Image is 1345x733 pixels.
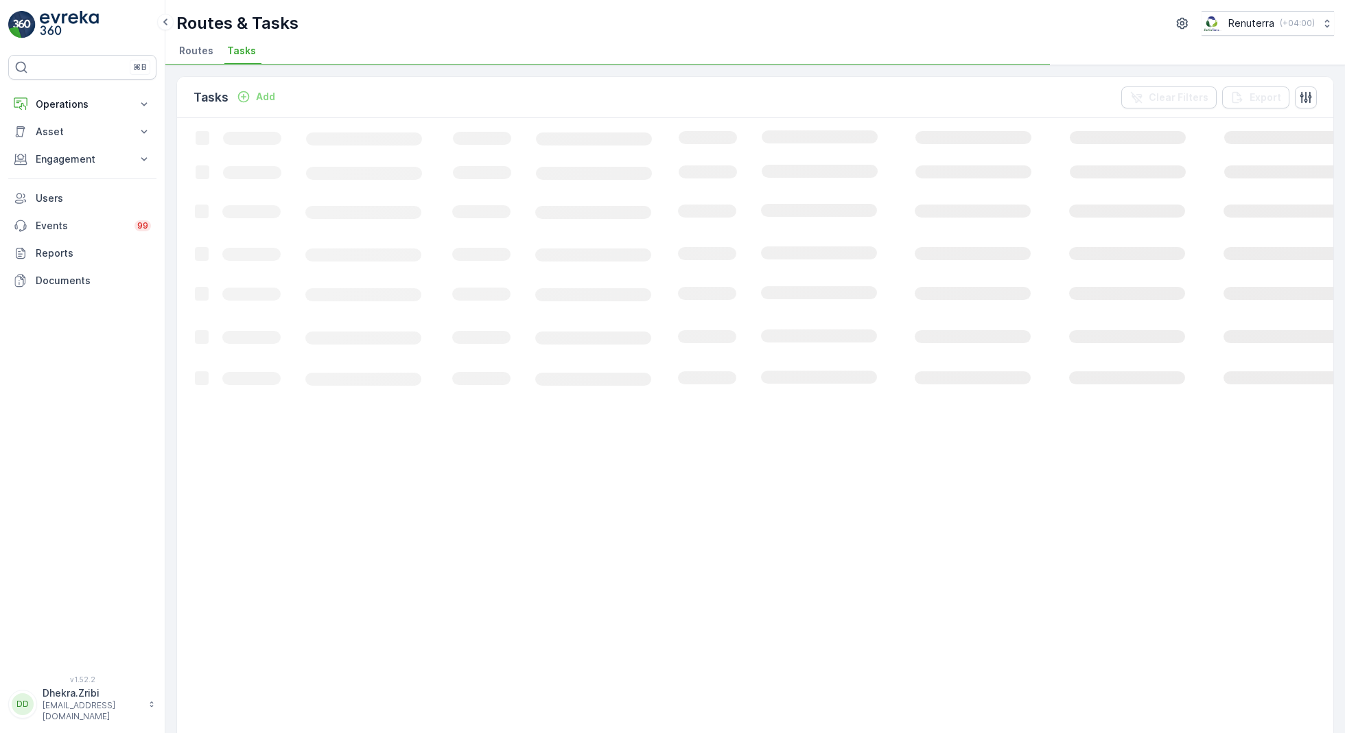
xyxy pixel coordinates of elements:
p: Add [256,90,275,104]
img: Screenshot_2024-07-26_at_13.33.01.png [1202,16,1223,31]
button: Add [231,89,281,105]
button: Asset [8,118,156,146]
p: Renuterra [1228,16,1274,30]
button: Export [1222,86,1289,108]
p: Operations [36,97,129,111]
button: Clear Filters [1121,86,1217,108]
div: DD [12,693,34,715]
img: logo [8,11,36,38]
p: 99 [137,220,148,231]
a: Events99 [8,212,156,240]
img: logo_light-DOdMpM7g.png [40,11,99,38]
a: Reports [8,240,156,267]
button: Operations [8,91,156,118]
p: ( +04:00 ) [1280,18,1315,29]
span: v 1.52.2 [8,675,156,684]
p: Clear Filters [1149,91,1208,104]
p: ⌘B [133,62,147,73]
p: Routes & Tasks [176,12,299,34]
p: Events [36,219,126,233]
button: DDDhekra.Zribi[EMAIL_ADDRESS][DOMAIN_NAME] [8,686,156,722]
p: Engagement [36,152,129,166]
p: Reports [36,246,151,260]
a: Users [8,185,156,212]
button: Engagement [8,146,156,173]
span: Tasks [227,44,256,58]
button: Renuterra(+04:00) [1202,11,1334,36]
a: Documents [8,267,156,294]
p: [EMAIL_ADDRESS][DOMAIN_NAME] [43,700,141,722]
p: Export [1250,91,1281,104]
span: Routes [179,44,213,58]
p: Tasks [194,88,229,107]
p: Asset [36,125,129,139]
p: Documents [36,274,151,288]
p: Users [36,191,151,205]
p: Dhekra.Zribi [43,686,141,700]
